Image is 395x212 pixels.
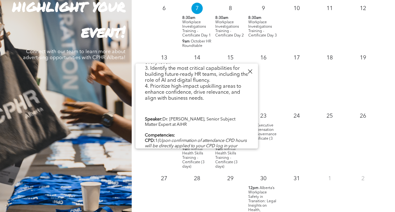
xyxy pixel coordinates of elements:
[225,3,236,14] p: 8
[182,40,211,48] span: October HR Roundtable
[357,52,368,64] p: 19
[215,16,228,20] span: 8:30am
[258,3,269,14] p: 9
[23,49,125,60] span: Connect with our team to learn more about advertising opportunities with CPHR Alberta!
[248,16,261,20] span: 8:30am
[145,117,162,121] b: Speaker:
[182,20,211,37] span: Workplace Investigations Training - Certificate Day 1
[248,124,277,145] span: Executive Compensation and Governance - Certificate (3 days)
[357,110,368,122] p: 26
[145,138,155,143] b: CPD:
[225,52,236,64] p: 15
[258,173,269,184] p: 30
[258,110,269,122] p: 23
[291,3,302,14] p: 10
[145,138,247,153] i: (Upon confirmation of attendance CPD hours will be directly applied to your CPD log in your membe...
[248,20,277,37] span: Workplace Investigations Training - Certificate Day 3
[291,173,302,184] p: 31
[258,52,269,64] p: 16
[248,186,259,190] span: 12pm
[324,110,335,122] p: 25
[158,3,170,14] p: 6
[145,66,249,84] li: Identify the most critical capabilities for building future-ready HR teams, including the role of...
[182,147,189,151] span: 9am
[225,173,236,184] p: 29
[182,147,204,169] span: Mental Health Skills Training - Certificate (3 days)
[215,147,238,169] span: Mental Health Skills Training - Certificate (3 days)
[215,147,223,151] span: 9am
[145,133,175,137] b: Competencies:
[191,173,203,184] p: 28
[324,52,335,64] p: 18
[191,3,203,14] p: 7
[182,16,195,20] span: 8:30am
[182,39,189,44] span: 9am
[291,52,302,64] p: 17
[191,52,203,64] p: 14
[158,52,170,64] p: 13
[215,20,244,37] span: Workplace Investigations Training - Certificate Day 2
[324,3,335,14] p: 11
[291,110,302,122] p: 24
[357,173,368,184] p: 2
[324,173,335,184] p: 1
[158,173,170,184] p: 27
[145,84,249,102] li: Prioritize high-impact upskilling areas to enhance confidence, drive relevance, and align with bu...
[357,3,368,14] p: 12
